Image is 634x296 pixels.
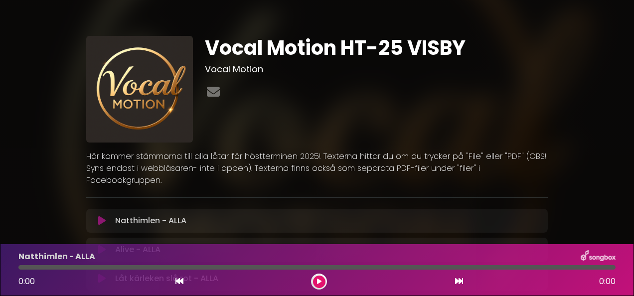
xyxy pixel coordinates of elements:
[599,276,616,288] span: 0:00
[581,250,616,263] img: songbox-logo-white.png
[18,276,35,287] span: 0:00
[86,36,193,143] img: pGlB4Q9wSIK9SaBErEAn
[115,215,186,227] p: Natthimlen - ALLA
[205,64,548,75] h3: Vocal Motion
[86,150,548,186] p: Här kommer stämmorna till alla låtar för höstterminen 2025! Texterna hittar du om du trycker på "...
[18,251,95,263] p: Natthimlen - ALLA
[205,36,548,60] h1: Vocal Motion HT-25 VISBY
